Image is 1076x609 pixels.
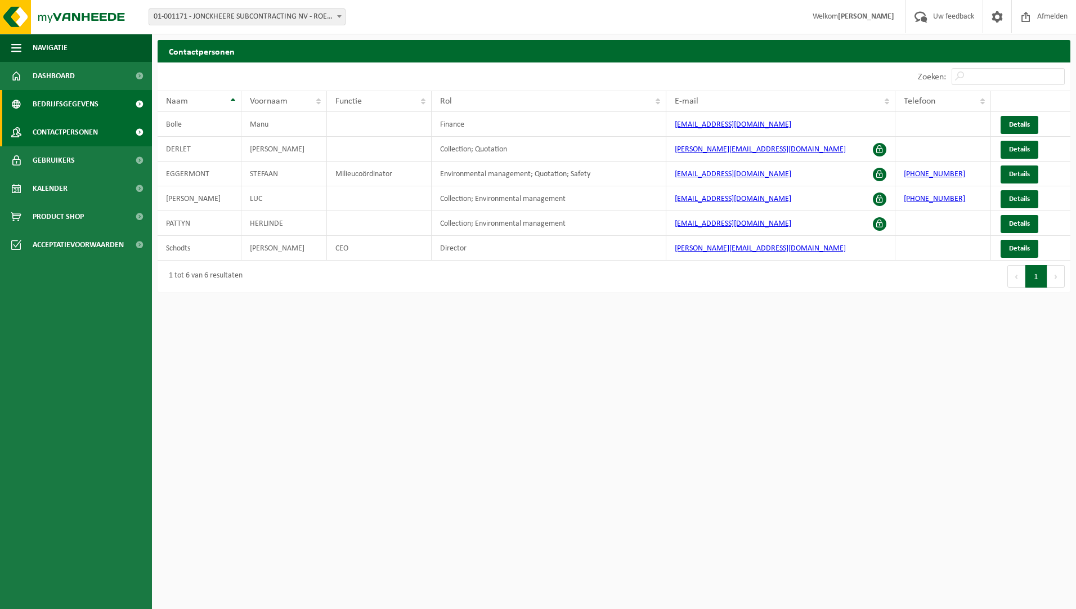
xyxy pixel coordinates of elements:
[675,244,846,253] a: [PERSON_NAME][EMAIL_ADDRESS][DOMAIN_NAME]
[149,8,346,25] span: 01-001171 - JONCKHEERE SUBCONTRACTING NV - ROESELARE
[1001,240,1038,258] a: Details
[440,97,452,106] span: Rol
[158,112,241,137] td: Bolle
[158,162,241,186] td: EGGERMONT
[432,112,666,137] td: Finance
[904,195,965,203] a: [PHONE_NUMBER]
[918,73,946,82] label: Zoeken:
[675,97,698,106] span: E-mail
[33,231,124,259] span: Acceptatievoorwaarden
[432,186,666,211] td: Collection; Environmental management
[241,137,326,162] td: [PERSON_NAME]
[33,62,75,90] span: Dashboard
[1047,265,1065,288] button: Next
[241,112,326,137] td: Manu
[1009,171,1030,178] span: Details
[675,170,791,178] a: [EMAIL_ADDRESS][DOMAIN_NAME]
[1009,121,1030,128] span: Details
[675,120,791,129] a: [EMAIL_ADDRESS][DOMAIN_NAME]
[432,236,666,261] td: Director
[158,186,241,211] td: [PERSON_NAME]
[33,90,98,118] span: Bedrijfsgegevens
[432,162,666,186] td: Environmental management; Quotation; Safety
[675,220,791,228] a: [EMAIL_ADDRESS][DOMAIN_NAME]
[158,211,241,236] td: PATTYN
[158,236,241,261] td: Schodts
[1009,220,1030,227] span: Details
[432,137,666,162] td: Collection; Quotation
[158,137,241,162] td: DERLET
[1001,165,1038,183] a: Details
[166,97,188,106] span: Naam
[33,118,98,146] span: Contactpersonen
[33,174,68,203] span: Kalender
[158,40,1070,62] h2: Contactpersonen
[241,186,326,211] td: LUC
[904,170,965,178] a: [PHONE_NUMBER]
[1025,265,1047,288] button: 1
[1007,265,1025,288] button: Previous
[241,162,326,186] td: STEFAAN
[1009,146,1030,153] span: Details
[163,266,243,286] div: 1 tot 6 van 6 resultaten
[241,211,326,236] td: HERLINDE
[1001,141,1038,159] a: Details
[335,97,362,106] span: Functie
[33,34,68,62] span: Navigatie
[33,146,75,174] span: Gebruikers
[1001,190,1038,208] a: Details
[1009,195,1030,203] span: Details
[675,195,791,203] a: [EMAIL_ADDRESS][DOMAIN_NAME]
[33,203,84,231] span: Product Shop
[675,145,846,154] a: [PERSON_NAME][EMAIL_ADDRESS][DOMAIN_NAME]
[1001,116,1038,134] a: Details
[327,236,432,261] td: CEO
[241,236,326,261] td: [PERSON_NAME]
[250,97,288,106] span: Voornaam
[1009,245,1030,252] span: Details
[432,211,666,236] td: Collection; Environmental management
[838,12,894,21] strong: [PERSON_NAME]
[1001,215,1038,233] a: Details
[904,97,935,106] span: Telefoon
[149,9,345,25] span: 01-001171 - JONCKHEERE SUBCONTRACTING NV - ROESELARE
[327,162,432,186] td: Milieucoördinator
